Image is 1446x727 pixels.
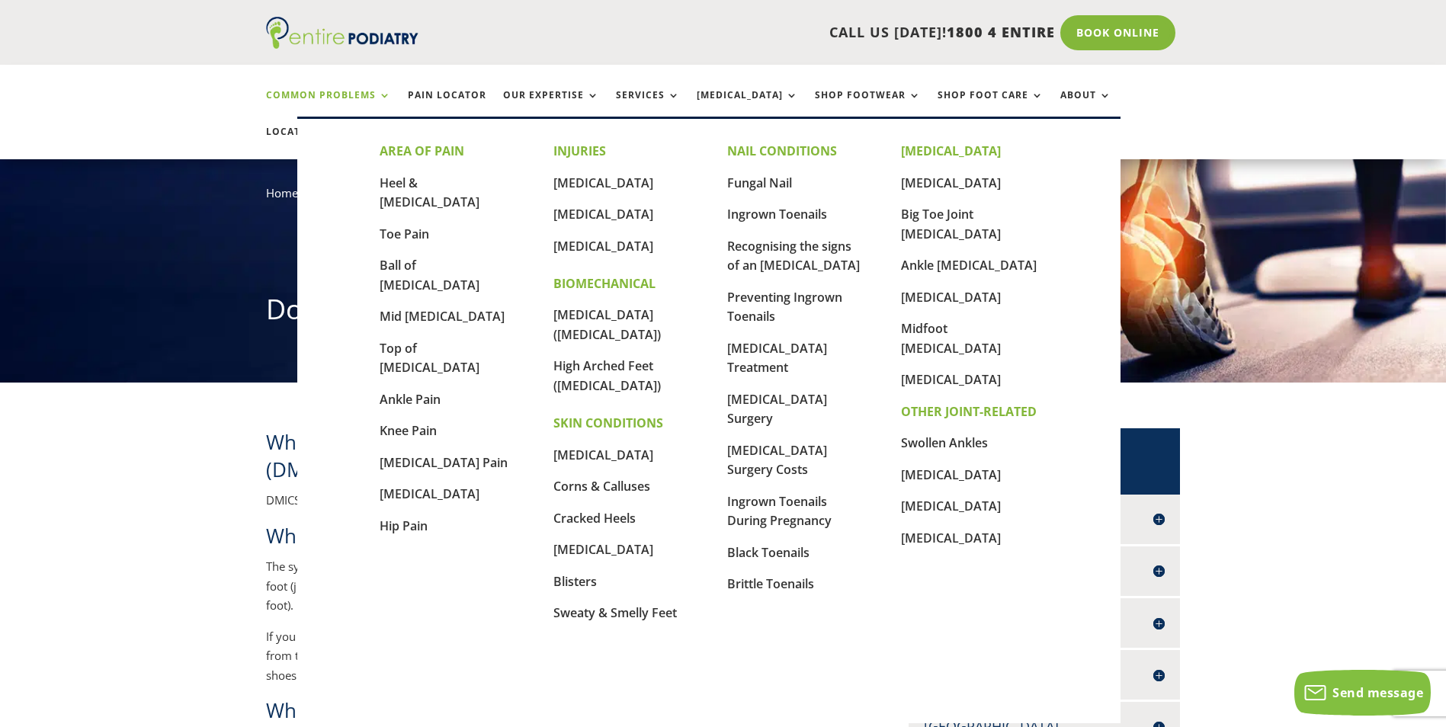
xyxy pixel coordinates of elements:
strong: INJURIES [553,143,606,159]
span: What causes DMICS? [266,697,455,724]
strong: OTHER JOINT-RELATED [901,403,1037,420]
a: [MEDICAL_DATA] [901,466,1001,483]
a: [MEDICAL_DATA] [901,289,1001,306]
a: [MEDICAL_DATA] Treatment [727,340,827,376]
a: [MEDICAL_DATA] [901,371,1001,388]
a: Blisters [553,573,597,590]
nav: breadcrumb [266,183,1181,214]
a: [MEDICAL_DATA] ([MEDICAL_DATA]) [553,306,661,343]
a: Pain Locator [408,90,486,123]
a: [MEDICAL_DATA] [901,530,1001,546]
a: Toe Pain [380,226,429,242]
strong: SKIN CONDITIONS [553,415,663,431]
a: Fungal Nail [727,175,792,191]
a: Locations [266,127,342,159]
a: Cracked Heels [553,510,636,527]
a: [MEDICAL_DATA] [697,90,798,123]
a: Mid [MEDICAL_DATA] [380,308,505,325]
a: Hip Pain [380,517,428,534]
a: Corns & Calluses [553,478,650,495]
a: High Arched Feet ([MEDICAL_DATA]) [553,357,661,394]
a: Ankle [MEDICAL_DATA] [901,257,1037,274]
p: If you have DMICS you may find that the pain is worse when [MEDICAL_DATA], and just before liftin... [266,627,859,697]
a: Sweaty & Smelly Feet [553,604,677,621]
a: Ankle Pain [380,391,441,408]
span: Send message [1332,684,1423,701]
span: What is Dorsal Midfoot Interosseous Compression Syndrome (DMICS)? [266,428,832,483]
a: Ball of [MEDICAL_DATA] [380,257,479,293]
img: logo (1) [266,17,418,49]
a: [MEDICAL_DATA] [553,206,653,223]
a: Preventing Ingrown Toenails [727,289,842,325]
a: [MEDICAL_DATA] Surgery Costs [727,442,827,479]
a: Big Toe Joint [MEDICAL_DATA] [901,206,1001,242]
h1: Dorsal Midfoot Interosseus Compression Syndrome [266,290,1181,336]
a: Swollen Ankles [901,434,988,451]
a: Shop Footwear [815,90,921,123]
a: Our Expertise [503,90,599,123]
a: [MEDICAL_DATA] [553,541,653,558]
a: Recognising the signs of an [MEDICAL_DATA] [727,238,860,274]
strong: BIOMECHANICAL [553,275,656,292]
a: [MEDICAL_DATA] [553,238,653,255]
a: Services [616,90,680,123]
a: Shop Foot Care [938,90,1044,123]
a: Common Problems [266,90,391,123]
a: Midfoot [MEDICAL_DATA] [901,320,1001,357]
a: Home [266,185,298,200]
a: [MEDICAL_DATA] [901,498,1001,514]
a: Entire Podiatry [266,37,418,52]
p: CALL US [DATE]! [477,23,1055,43]
a: About [1060,90,1111,123]
a: [MEDICAL_DATA] Pain [380,454,508,471]
a: Top of [MEDICAL_DATA] [380,340,479,376]
button: Send message [1294,670,1431,716]
strong: [MEDICAL_DATA] [901,143,1001,159]
a: [MEDICAL_DATA] [380,485,479,502]
span: What does DMICS feel like? [266,522,522,549]
a: [MEDICAL_DATA] [553,447,653,463]
a: [MEDICAL_DATA] Surgery [727,391,827,428]
a: [MEDICAL_DATA] [553,175,653,191]
a: Heel & [MEDICAL_DATA] [380,175,479,211]
a: Ingrown Toenails During Pregnancy [727,493,832,530]
a: Black Toenails [727,544,810,561]
a: [MEDICAL_DATA] [901,175,1001,191]
a: Knee Pain [380,422,437,439]
a: Ingrown Toenails [727,206,827,223]
strong: AREA OF PAIN [380,143,464,159]
span: 1800 4 ENTIRE [947,23,1055,41]
a: Book Online [1060,15,1175,50]
p: The symptoms of DMICS usually include pain on either side of the foot and along the joint lines a... [266,557,859,627]
a: Brittle Toenails [727,575,814,592]
p: DMICS is a condition whereby the ligaments along the top of the midfoot are inflamed. [266,491,859,522]
strong: NAIL CONDITIONS [727,143,837,159]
